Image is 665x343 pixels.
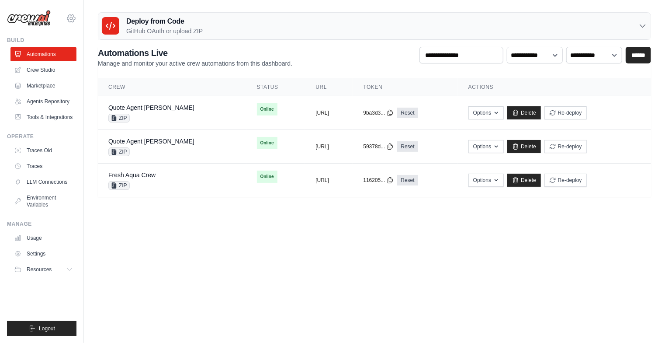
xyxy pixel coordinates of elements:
[397,175,418,185] a: Reset
[507,106,541,119] a: Delete
[108,114,130,122] span: ZIP
[246,78,305,96] th: Status
[10,110,76,124] a: Tools & Integrations
[10,262,76,276] button: Resources
[544,174,587,187] button: Re-deploy
[363,143,394,150] button: 59378d...
[10,175,76,189] a: LLM Connections
[507,140,541,153] a: Delete
[108,104,194,111] a: Quote Agent [PERSON_NAME]
[363,177,394,184] button: 116205...
[397,108,418,118] a: Reset
[7,37,76,44] div: Build
[7,321,76,336] button: Logout
[363,109,394,116] button: 9ba3d3...
[10,159,76,173] a: Traces
[27,266,52,273] span: Resources
[305,78,353,96] th: URL
[397,141,418,152] a: Reset
[468,174,504,187] button: Options
[10,143,76,157] a: Traces Old
[10,94,76,108] a: Agents Repository
[257,103,277,115] span: Online
[10,79,76,93] a: Marketplace
[7,10,51,27] img: Logo
[39,325,55,332] span: Logout
[353,78,457,96] th: Token
[10,247,76,261] a: Settings
[458,78,651,96] th: Actions
[108,138,194,145] a: Quote Agent [PERSON_NAME]
[257,137,277,149] span: Online
[7,133,76,140] div: Operate
[544,106,587,119] button: Re-deploy
[507,174,541,187] a: Delete
[7,220,76,227] div: Manage
[108,181,130,190] span: ZIP
[108,147,130,156] span: ZIP
[98,59,292,68] p: Manage and monitor your active crew automations from this dashboard.
[544,140,587,153] button: Re-deploy
[98,47,292,59] h2: Automations Live
[108,171,156,178] a: Fresh Aqua Crew
[98,78,246,96] th: Crew
[10,63,76,77] a: Crew Studio
[621,301,665,343] iframe: Chat Widget
[126,27,203,35] p: GitHub OAuth or upload ZIP
[468,106,504,119] button: Options
[257,171,277,183] span: Online
[10,47,76,61] a: Automations
[10,231,76,245] a: Usage
[126,16,203,27] h3: Deploy from Code
[10,191,76,212] a: Environment Variables
[468,140,504,153] button: Options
